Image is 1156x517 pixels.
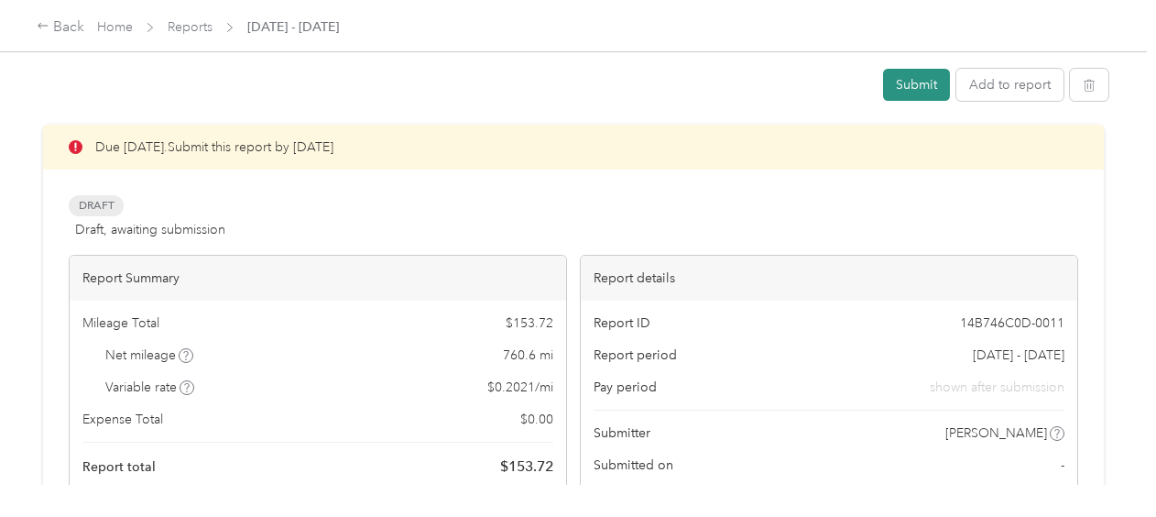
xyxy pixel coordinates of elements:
[37,16,84,38] div: Back
[594,423,650,443] span: Submitter
[581,256,1077,301] div: Report details
[70,256,566,301] div: Report Summary
[956,69,1063,101] button: Add to report
[594,346,677,365] span: Report period
[43,125,1104,170] div: Due [DATE]. Submit this report by [DATE]
[105,346,194,365] span: Net mileage
[883,69,950,101] button: Submit
[594,313,650,333] span: Report ID
[82,410,163,429] span: Expense Total
[168,19,213,35] a: Reports
[247,17,339,37] span: [DATE] - [DATE]
[82,313,159,333] span: Mileage Total
[594,378,657,397] span: Pay period
[503,346,553,365] span: 760.6 mi
[930,378,1064,397] span: shown after submission
[500,456,553,478] span: $ 153.72
[75,220,225,239] span: Draft, awaiting submission
[960,313,1064,333] span: 14B746C0D-0011
[487,378,553,397] span: $ 0.2021 / mi
[973,346,1064,365] span: [DATE] - [DATE]
[69,195,124,216] span: Draft
[945,423,1047,443] span: [PERSON_NAME]
[594,456,673,475] span: Submitted on
[105,378,195,397] span: Variable rate
[82,457,156,477] span: Report total
[97,19,133,35] a: Home
[506,313,553,333] span: $ 153.72
[1053,414,1156,517] iframe: Everlance-gr Chat Button Frame
[520,410,553,429] span: $ 0.00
